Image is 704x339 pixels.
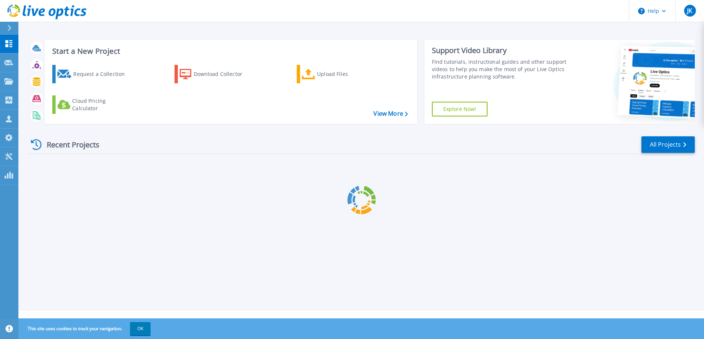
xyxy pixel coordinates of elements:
[641,136,695,153] a: All Projects
[432,58,570,80] div: Find tutorials, instructional guides and other support videos to help you make the most of your L...
[52,65,134,83] a: Request a Collection
[432,46,570,55] div: Support Video Library
[194,67,253,81] div: Download Collector
[175,65,257,83] a: Download Collector
[20,322,151,335] span: This site uses cookies to track your navigation.
[52,95,134,114] a: Cloud Pricing Calculator
[72,97,131,112] div: Cloud Pricing Calculator
[432,102,488,116] a: Explore Now!
[73,67,132,81] div: Request a Collection
[297,65,379,83] a: Upload Files
[28,136,109,154] div: Recent Projects
[687,8,692,14] span: JK
[52,47,408,55] h3: Start a New Project
[373,110,408,117] a: View More
[317,67,376,81] div: Upload Files
[130,322,151,335] button: OK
